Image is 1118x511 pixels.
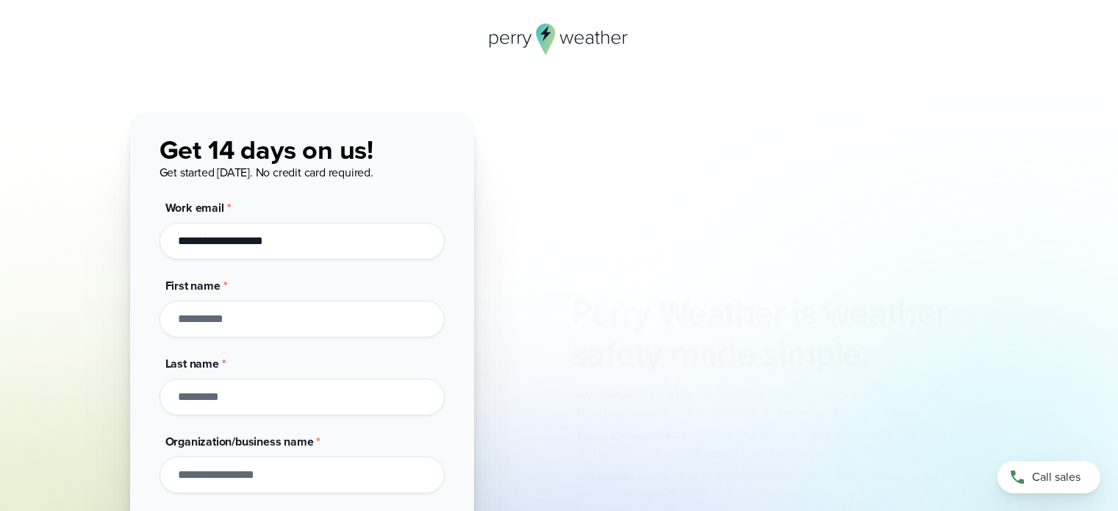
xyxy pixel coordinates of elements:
a: Call sales [997,461,1100,493]
span: Last name [165,355,219,372]
span: Work email [165,199,224,216]
span: Get started [DATE]. No credit card required. [160,164,373,181]
span: Organization/business name [165,433,314,450]
span: Call sales [1032,468,1081,486]
span: First name [165,277,221,294]
span: Get 14 days on us! [160,130,373,169]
